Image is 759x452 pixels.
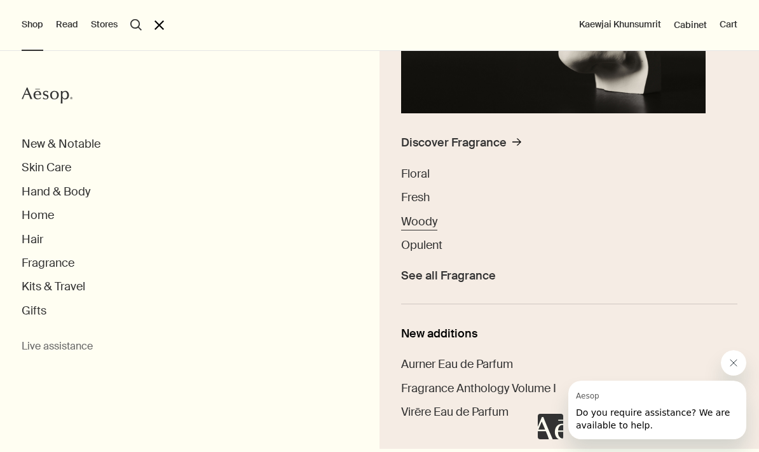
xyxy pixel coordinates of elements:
[401,357,513,372] span: Aurner Eau de Parfum
[401,238,442,253] a: Opulent
[22,18,43,31] button: Shop
[538,350,746,439] div: Aesop says "Do you require assistance? We are available to help.". Open messaging window to conti...
[401,136,521,157] a: Discover Fragrance
[579,18,661,31] button: Kaewjai Khunsumrit
[401,215,437,229] a: Woody
[22,160,71,175] button: Skin Care
[401,167,430,181] a: Floral
[22,208,54,223] button: Home
[130,19,142,31] button: Open search
[401,327,737,341] div: New additions
[401,190,430,205] a: Fresh
[401,166,430,181] span: Floral
[401,357,513,372] a: Aurner Eau de Parfum
[401,405,509,420] a: Virēre Eau de Parfum
[22,185,90,199] button: Hand & Body
[401,269,496,283] span: See all Fragrance
[720,18,737,31] button: Cart
[154,20,164,30] button: Close the Menu
[568,381,746,439] iframe: Message from Aesop
[22,279,85,294] button: Kits & Travel
[538,414,563,439] iframe: no content
[22,137,100,152] button: New & Notable
[56,18,78,31] button: Read
[18,83,76,111] a: Aesop
[721,350,746,376] iframe: Close message from Aesop
[22,232,43,247] button: Hair
[22,304,46,318] button: Gifts
[22,86,72,105] svg: Aesop
[22,340,93,353] button: Live assistance
[401,381,556,396] span: Fragrance Anthology Volume I
[401,237,442,253] span: Opulent
[22,256,74,271] button: Fragrance
[401,136,507,150] div: Discover Fragrance
[401,262,496,283] a: See all Fragrance
[91,18,118,31] button: Stores
[674,19,707,31] a: Cabinet
[401,381,556,396] a: Fragrance Anthology Volume I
